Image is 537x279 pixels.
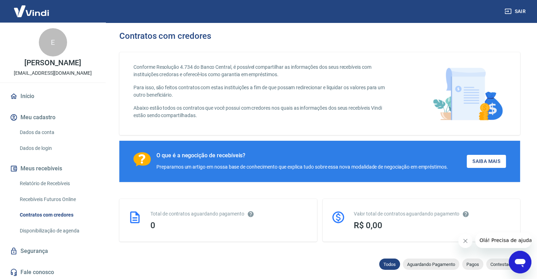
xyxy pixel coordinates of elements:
[247,211,254,218] svg: Esses contratos não se referem à Vindi, mas sim a outras instituições.
[486,259,520,270] div: Contestados
[17,125,97,140] a: Dados da conta
[475,232,531,248] iframe: Mensagem da empresa
[8,0,54,22] img: Vindi
[39,28,67,56] div: E
[17,192,97,207] a: Recebíveis Futuros Online
[509,251,531,273] iframe: Botão para abrir a janela de mensagens
[462,262,483,267] span: Pagos
[403,259,459,270] div: Aguardando Pagamento
[133,104,394,119] p: Abaixo estão todos os contratos que você possui com credores nos quais as informações dos seus re...
[354,220,383,230] span: R$ 0,00
[379,259,400,270] div: Todos
[8,110,97,125] button: Meu cadastro
[429,63,506,124] img: main-image.9f1869c469d712ad33ce.png
[156,152,448,159] div: O que é a negocição de recebíveis?
[119,31,211,41] h3: Contratos com credores
[17,176,97,191] a: Relatório de Recebíveis
[24,59,81,67] p: [PERSON_NAME]
[150,220,309,230] div: 0
[133,84,394,99] p: Para isso, são feitos contratos com estas instituições a fim de que possam redirecionar e liquida...
[462,211,469,218] svg: O valor comprometido não se refere a pagamentos pendentes na Vindi e sim como garantia a outras i...
[462,259,483,270] div: Pagos
[8,161,97,176] button: Meus recebíveis
[150,210,309,218] div: Total de contratos aguardando pagamento
[403,262,459,267] span: Aguardando Pagamento
[467,155,506,168] a: Saiba Mais
[17,208,97,222] a: Contratos com credores
[379,262,400,267] span: Todos
[4,5,59,11] span: Olá! Precisa de ajuda?
[133,152,151,166] img: Ícone com um ponto de interrogação.
[156,163,448,171] div: Preparamos um artigo em nossa base de conhecimento que explica tudo sobre essa nova modalidade de...
[503,5,529,18] button: Sair
[486,262,520,267] span: Contestados
[133,63,394,78] p: Conforme Resolução 4.734 do Banco Central, é possível compartilhar as informações dos seus recebí...
[14,69,92,77] p: [EMAIL_ADDRESS][DOMAIN_NAME]
[8,89,97,104] a: Início
[17,141,97,156] a: Dados de login
[17,224,97,238] a: Disponibilização de agenda
[354,210,512,218] div: Valor total de contratos aguardando pagamento
[8,243,97,259] a: Segurança
[458,234,472,248] iframe: Fechar mensagem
